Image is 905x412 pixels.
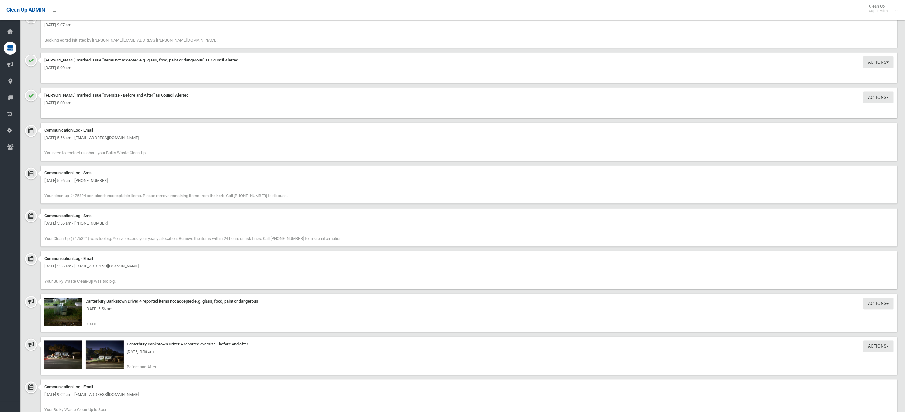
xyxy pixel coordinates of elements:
div: [DATE] 9:07 am [44,21,894,29]
div: Canterbury Bankstown Driver 4 reported oversize - before and after [44,341,894,348]
span: You need to contact us about your Bulky Waste Clean-Up [44,151,146,156]
span: Clean Up [866,4,897,13]
div: Communication Log - Email [44,127,894,134]
div: [DATE] 8:00 am [44,64,894,72]
div: [PERSON_NAME] marked issue "Items not accepted e.g. glass, food, paint or dangerous" as Council A... [44,56,894,64]
div: [DATE] 5:56 am - [PHONE_NUMBER] [44,177,894,185]
span: Booking edited initiated by [PERSON_NAME][EMAIL_ADDRESS][PERSON_NAME][DOMAIN_NAME]. [44,38,218,42]
div: Canterbury Bankstown Driver 4 reported items not accepted e.g. glass, food, paint or dangerous [44,298,894,306]
div: Communication Log - Sms [44,212,894,220]
div: [DATE] 8:00 am [44,99,894,107]
small: Super Admin [869,9,891,13]
button: Actions [863,56,894,68]
span: Before and After, [127,365,157,370]
button: Actions [863,92,894,103]
img: 2025-08-1205.55.382820357220663953845.jpg [44,298,82,326]
span: Your Bulky Waste Clean-Up was too big. [44,279,116,284]
img: 2025-08-1205.55.056708949223443845332.jpg [86,341,124,369]
img: 2025-08-1205.49.243122637447537229199.jpg [44,341,82,369]
div: [DATE] 5:56 am [44,306,894,313]
div: [DATE] 5:56 am - [EMAIL_ADDRESS][DOMAIN_NAME] [44,134,894,142]
div: [DATE] 9:02 am - [EMAIL_ADDRESS][DOMAIN_NAME] [44,391,894,399]
button: Actions [863,341,894,352]
span: Your Clean-Up (#475324) was too big. You've exceed your yearly allocation. Remove the items withi... [44,236,342,241]
span: Clean Up ADMIN [6,7,45,13]
div: [DATE] 5:56 am - [EMAIL_ADDRESS][DOMAIN_NAME] [44,263,894,270]
div: [PERSON_NAME] marked issue "Oversize - Before and After" as Council Alerted [44,92,894,99]
span: Glass [86,322,96,327]
div: [DATE] 5:56 am [44,348,894,356]
div: Communication Log - Email [44,255,894,263]
div: Communication Log - Email [44,383,894,391]
div: [DATE] 5:56 am - [PHONE_NUMBER] [44,220,894,228]
button: Actions [863,298,894,310]
div: Communication Log - Sms [44,170,894,177]
span: Your clean-up #475324 contained unacceptable items. Please remove remaining items from the kerb. ... [44,194,288,198]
